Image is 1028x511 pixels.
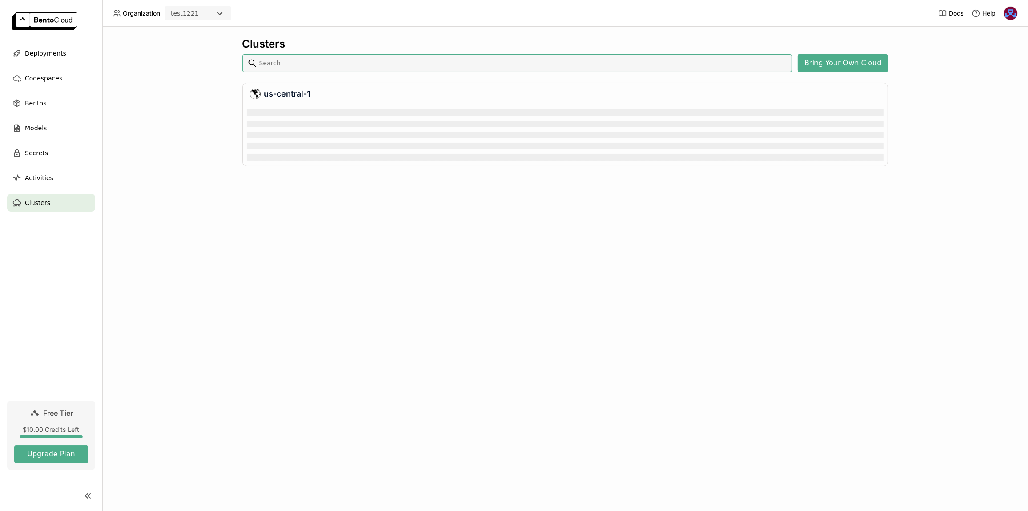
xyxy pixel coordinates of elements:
[25,148,48,158] span: Secrets
[25,197,50,208] span: Clusters
[25,48,66,59] span: Deployments
[25,98,46,109] span: Bentos
[7,69,95,87] a: Codespaces
[250,89,881,99] div: us-central-1
[798,54,888,72] button: Bring Your Own Cloud
[14,445,88,463] button: Upgrade Plan
[7,119,95,137] a: Models
[25,73,62,84] span: Codespaces
[949,9,963,17] span: Docs
[7,144,95,162] a: Secrets
[982,9,996,17] span: Help
[12,12,77,30] img: logo
[7,169,95,187] a: Activities
[171,9,199,18] div: test1221
[258,56,789,70] input: Search
[972,9,996,18] div: Help
[200,9,201,18] input: Selected test1221.
[7,194,95,212] a: Clusters
[44,409,73,418] span: Free Tier
[7,44,95,62] a: Deployments
[242,37,888,51] div: Clusters
[25,173,53,183] span: Activities
[25,123,47,133] span: Models
[123,9,160,17] span: Organization
[7,401,95,470] a: Free Tier$10.00 Credits LeftUpgrade Plan
[1004,7,1017,20] img: sss ss
[938,9,963,18] a: Docs
[7,94,95,112] a: Bentos
[14,426,88,434] div: $10.00 Credits Left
